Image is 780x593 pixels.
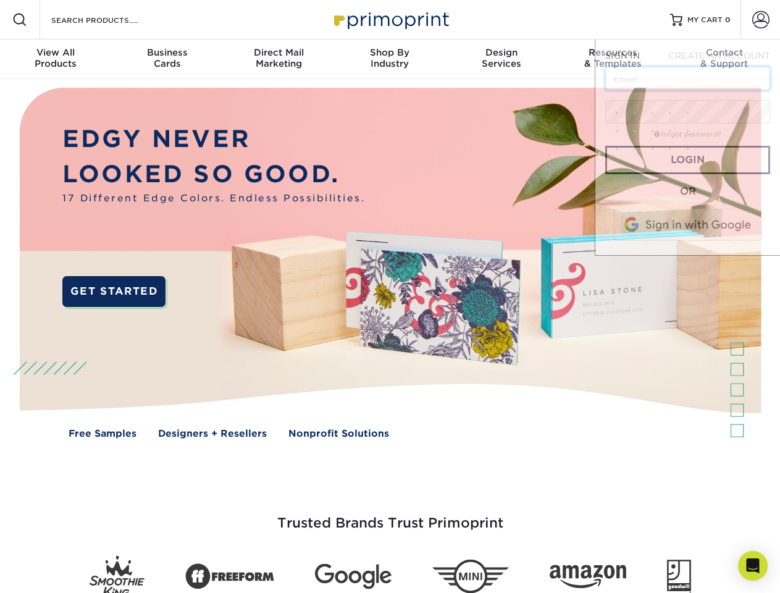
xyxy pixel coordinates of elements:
[334,47,445,58] span: Shop By
[446,47,557,69] div: Services
[62,191,365,206] span: 17 Different Edge Colors. Endless Possibilities.
[111,47,222,58] span: Business
[223,47,334,58] span: Direct Mail
[111,40,222,79] a: BusinessCards
[3,555,105,589] iframe: Google Customer Reviews
[446,47,557,58] span: Design
[29,486,752,546] h3: Trusted Brands Trust Primoprint
[288,427,389,441] a: Nonprofit Solutions
[329,6,452,33] img: Primoprint
[334,40,445,79] a: Shop ByIndustry
[687,15,723,25] span: MY CART
[557,47,668,69] div: & Templates
[62,157,365,192] p: LOOKED SO GOOD.
[605,67,770,90] input: Email
[315,564,392,589] img: Google
[605,146,770,174] a: Login
[550,565,626,589] img: Amazon
[446,40,557,79] a: DesignServices
[223,40,334,79] a: Direct MailMarketing
[605,51,640,61] span: SIGN IN
[725,15,731,24] span: 0
[557,40,668,79] a: Resources& Templates
[223,47,334,69] div: Marketing
[158,427,267,441] a: Designers + Resellers
[62,122,365,157] p: EDGY NEVER
[667,560,691,593] img: Goodwill
[654,130,721,138] a: forgot password?
[69,427,136,441] a: Free Samples
[50,12,170,27] input: SEARCH PRODUCTS.....
[62,276,166,307] a: GET STARTED
[605,184,770,199] div: OR
[738,551,768,581] div: Open Intercom Messenger
[111,47,222,69] div: Cards
[557,47,668,58] span: Resources
[668,51,770,61] span: CREATE AN ACCOUNT
[334,47,445,69] div: Industry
